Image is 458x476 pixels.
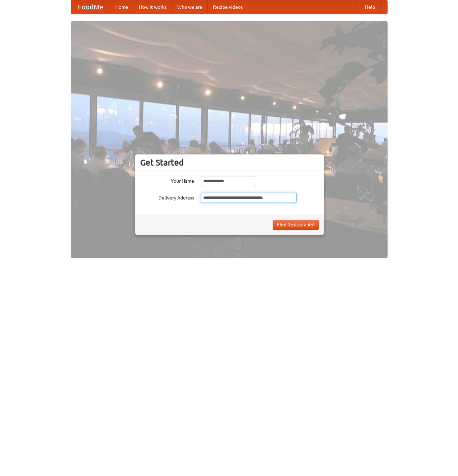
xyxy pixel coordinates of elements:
a: Recipe videos [208,0,248,14]
label: Your Name [140,176,194,184]
a: Home [110,0,133,14]
button: Find Restaurants! [273,220,319,230]
h3: Get Started [140,157,319,168]
label: Delivery Address [140,193,194,201]
a: How it works [133,0,172,14]
a: FoodMe [71,0,110,14]
a: Who we are [172,0,208,14]
a: Help [360,0,380,14]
